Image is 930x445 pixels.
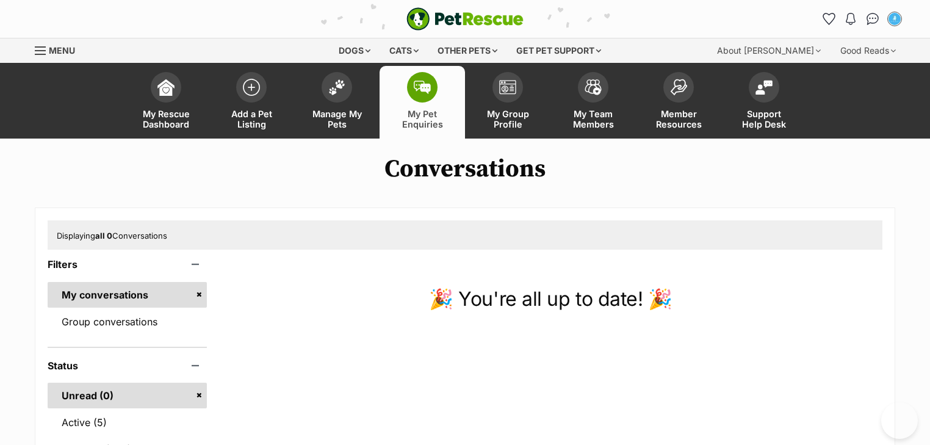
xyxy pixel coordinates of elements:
[243,79,260,96] img: add-pet-listing-icon-0afa8454b4691262ce3f59096e99ab1cd57d4a30225e0717b998d2c9b9846f56.svg
[708,38,829,63] div: About [PERSON_NAME]
[95,231,112,241] strong: all 0
[819,9,904,29] ul: Account quick links
[885,9,904,29] button: My account
[157,79,175,96] img: dashboard-icon-eb2f2d2d3e046f16d808141f083e7271f6b2e854fb5c12c21221c1fb7104beca.svg
[48,383,207,408] a: Unread (0)
[219,284,882,314] p: 🎉 You're all up to date! 🎉
[406,7,524,31] img: logo-e224e6f780fb5917bec1dbf3a21bbac754714ae5b6737aabdf751b685950b380.svg
[224,109,279,129] span: Add a Pet Listing
[48,360,207,371] header: Status
[309,109,364,129] span: Manage My Pets
[48,282,207,308] a: My conversations
[651,109,706,129] span: Member Resources
[48,309,207,335] a: Group conversations
[670,79,687,95] img: member-resources-icon-8e73f808a243e03378d46382f2149f9095a855e16c252ad45f914b54edf8863c.svg
[465,66,550,139] a: My Group Profile
[585,79,602,95] img: team-members-icon-5396bd8760b3fe7c0b43da4ab00e1e3bb1a5d9ba89233759b79545d2d3fc5d0d.svg
[841,9,860,29] button: Notifications
[429,38,506,63] div: Other pets
[35,38,84,60] a: Menu
[863,9,882,29] a: Conversations
[819,9,838,29] a: Favourites
[294,66,380,139] a: Manage My Pets
[721,66,807,139] a: Support Help Desk
[380,66,465,139] a: My Pet Enquiries
[123,66,209,139] a: My Rescue Dashboard
[414,81,431,94] img: pet-enquiries-icon-7e3ad2cf08bfb03b45e93fb7055b45f3efa6380592205ae92323e6603595dc1f.svg
[480,109,535,129] span: My Group Profile
[330,38,379,63] div: Dogs
[57,231,167,241] span: Displaying Conversations
[406,7,524,31] a: PetRescue
[867,13,879,25] img: chat-41dd97257d64d25036548639549fe6c8038ab92f7586957e7f3b1b290dea8141.svg
[508,38,610,63] div: Get pet support
[381,38,427,63] div: Cats
[832,38,904,63] div: Good Reads
[881,402,918,439] iframe: Help Scout Beacon - Open
[499,80,516,95] img: group-profile-icon-3fa3cf56718a62981997c0bc7e787c4b2cf8bcc04b72c1350f741eb67cf2f40e.svg
[49,45,75,56] span: Menu
[48,259,207,270] header: Filters
[889,13,901,25] img: Daniel Lewis profile pic
[139,109,193,129] span: My Rescue Dashboard
[209,66,294,139] a: Add a Pet Listing
[550,66,636,139] a: My Team Members
[48,410,207,435] a: Active (5)
[636,66,721,139] a: Member Resources
[755,80,773,95] img: help-desk-icon-fdf02630f3aa405de69fd3d07c3f3aa587a6932b1a1747fa1d2bba05be0121f9.svg
[328,79,345,95] img: manage-my-pets-icon-02211641906a0b7f246fdf0571729dbe1e7629f14944591b6c1af311fb30b64b.svg
[737,109,791,129] span: Support Help Desk
[395,109,450,129] span: My Pet Enquiries
[846,13,856,25] img: notifications-46538b983faf8c2785f20acdc204bb7945ddae34d4c08c2a6579f10ce5e182be.svg
[566,109,621,129] span: My Team Members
